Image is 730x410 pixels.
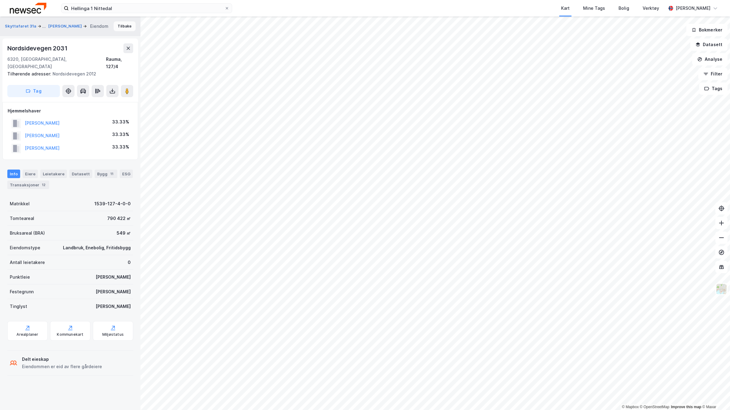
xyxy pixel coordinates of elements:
[23,170,38,178] div: Eiere
[10,259,45,266] div: Antall leietakere
[716,283,727,295] img: Z
[699,82,728,95] button: Tags
[69,170,92,178] div: Datasett
[676,5,710,12] div: [PERSON_NAME]
[10,215,34,222] div: Tomteareal
[102,332,124,337] div: Miljøstatus
[671,405,701,409] a: Improve this map
[112,131,129,138] div: 33.33%
[699,381,730,410] iframe: Chat Widget
[69,4,224,13] input: Søk på adresse, matrikkel, gårdeiere, leietakere eller personer
[22,356,102,363] div: Delt eieskap
[686,24,728,36] button: Bokmerker
[96,303,131,310] div: [PERSON_NAME]
[5,23,38,30] button: Skyttafaret 31a
[112,118,129,126] div: 33.33%
[10,273,30,281] div: Punktleie
[41,182,47,188] div: 12
[622,405,639,409] a: Mapbox
[63,244,131,251] div: Landbruk, Enebolig, Fritidsbygg
[96,288,131,295] div: [PERSON_NAME]
[690,38,728,51] button: Datasett
[106,56,133,70] div: Rauma, 127/4
[7,71,53,76] span: Tilhørende adresser:
[7,43,68,53] div: Nordsidevegen 2031
[40,170,67,178] div: Leietakere
[10,3,46,13] img: newsec-logo.f6e21ccffca1b3a03d2d.png
[640,405,670,409] a: OpenStreetMap
[619,5,629,12] div: Bolig
[561,5,570,12] div: Kart
[107,215,131,222] div: 790 422 ㎡
[90,23,108,30] div: Eiendom
[7,170,20,178] div: Info
[128,259,131,266] div: 0
[699,381,730,410] div: Kontrollprogram for chat
[692,53,728,65] button: Analyse
[120,170,133,178] div: ESG
[112,143,129,151] div: 33.33%
[117,229,131,237] div: 549 ㎡
[7,85,60,97] button: Tag
[583,5,605,12] div: Mine Tags
[16,332,38,337] div: Arealplaner
[7,181,49,189] div: Transaksjoner
[10,229,45,237] div: Bruksareal (BRA)
[7,56,106,70] div: 6320, [GEOGRAPHIC_DATA], [GEOGRAPHIC_DATA]
[57,332,83,337] div: Kommunekart
[10,244,40,251] div: Eiendomstype
[10,288,34,295] div: Festegrunn
[643,5,659,12] div: Verktøy
[7,70,128,78] div: Nordsidevegen 2012
[698,68,728,80] button: Filter
[95,170,117,178] div: Bygg
[10,303,27,310] div: Tinglyst
[48,23,83,29] button: [PERSON_NAME]
[22,363,102,370] div: Eiendommen er eid av flere gårdeiere
[109,171,115,177] div: 11
[42,23,46,30] div: ...
[96,273,131,281] div: [PERSON_NAME]
[94,200,131,207] div: 1539-127-4-0-0
[114,21,136,31] button: Tilbake
[10,200,30,207] div: Matrikkel
[8,107,133,115] div: Hjemmelshaver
